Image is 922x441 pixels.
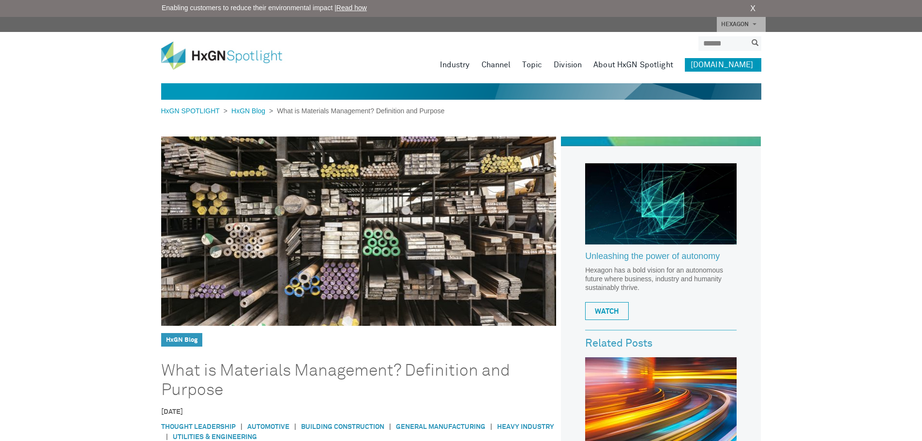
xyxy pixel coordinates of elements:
span: | [236,422,247,432]
a: Unleashing the power of autonomy [585,252,737,266]
a: Channel [482,58,511,72]
span: | [289,422,301,432]
a: Division [554,58,582,72]
img: Hexagon_CorpVideo_Pod_RR_2.jpg [585,163,737,244]
a: Automotive [247,424,289,430]
a: [DOMAIN_NAME] [685,58,761,72]
a: X [750,3,756,15]
a: HxGN SPOTLIGHT [161,107,224,115]
a: Building Construction [301,424,384,430]
a: Thought Leadership [161,424,236,430]
span: Enabling customers to reduce their environmental impact | [162,3,367,13]
span: | [384,422,396,432]
p: Hexagon has a bold vision for an autonomous future where business, industry and humanity sustaina... [585,266,737,292]
span: | [485,422,497,432]
a: WATCH [585,302,629,320]
img: What is Materials Management? Definition and Purpose [161,137,557,326]
a: Heavy Industry [497,424,554,430]
time: [DATE] [161,409,183,415]
a: HxGN Blog [166,337,197,343]
span: What is Materials Management? Definition and Purpose [273,107,444,115]
a: HxGN Blog [227,107,269,115]
h1: What is Materials Management? Definition and Purpose [161,361,529,400]
a: HEXAGON [717,17,766,32]
img: HxGN Spotlight [161,42,297,70]
a: Industry [440,58,470,72]
a: Utilities & Engineering [173,434,257,441]
a: Topic [522,58,542,72]
a: Read how [336,4,367,12]
a: General manufacturing [396,424,485,430]
a: About HxGN Spotlight [593,58,673,72]
h3: Related Posts [585,338,737,350]
div: > > [161,106,445,116]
